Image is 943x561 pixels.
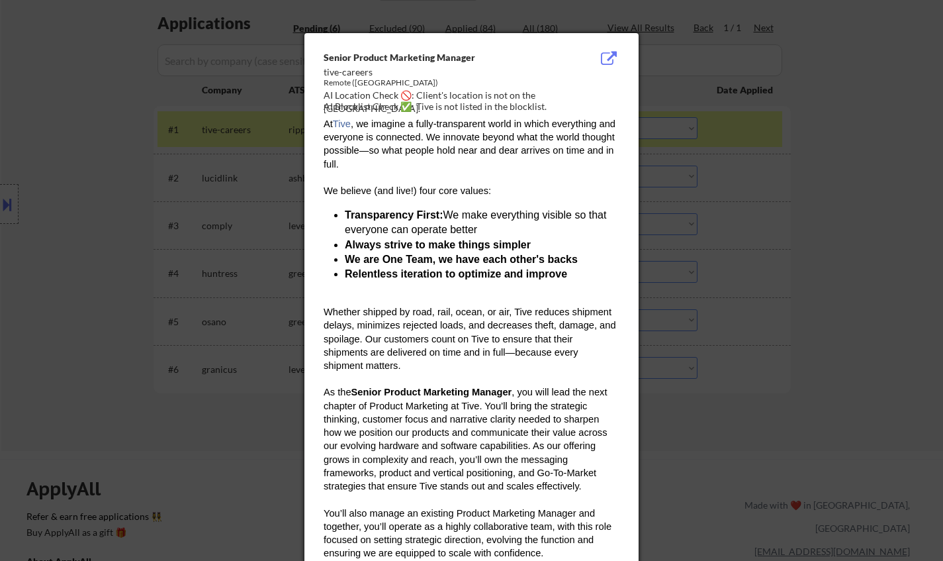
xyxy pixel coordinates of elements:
span: Whether shipped by road, rail, ocean, or air, Tive reduces shipment delays, minimizes rejected lo... [324,307,619,371]
strong: Transparency First: [345,209,443,221]
div: AI Blocklist Check ✅: Tive is not listed in the blocklist. [324,100,625,113]
div: Remote ([GEOGRAPHIC_DATA]) [324,77,553,89]
span: , we imagine a fully-transparent world in which everything and everyone is connected. We innovate... [324,119,618,170]
span: At [324,119,333,129]
span: You’ll also manage an existing Product Marketing Manager and together, you’ll operate as a highly... [324,508,614,559]
span: We believe (and live!) four core values: [324,185,491,196]
a: Tive [333,119,351,129]
span: As the [324,387,351,397]
strong: Relentless iteration to optimize and improve [345,268,567,280]
div: Senior Product Marketing Manager [324,51,553,64]
strong: Senior Product Marketing Manager [351,387,512,397]
strong: We are One Team, we have each other's backs [345,254,578,265]
div: tive-careers [324,66,553,79]
span: We make everything visible so that everyone can operate better [345,209,609,235]
strong: Always strive to make things simpler [345,239,531,250]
